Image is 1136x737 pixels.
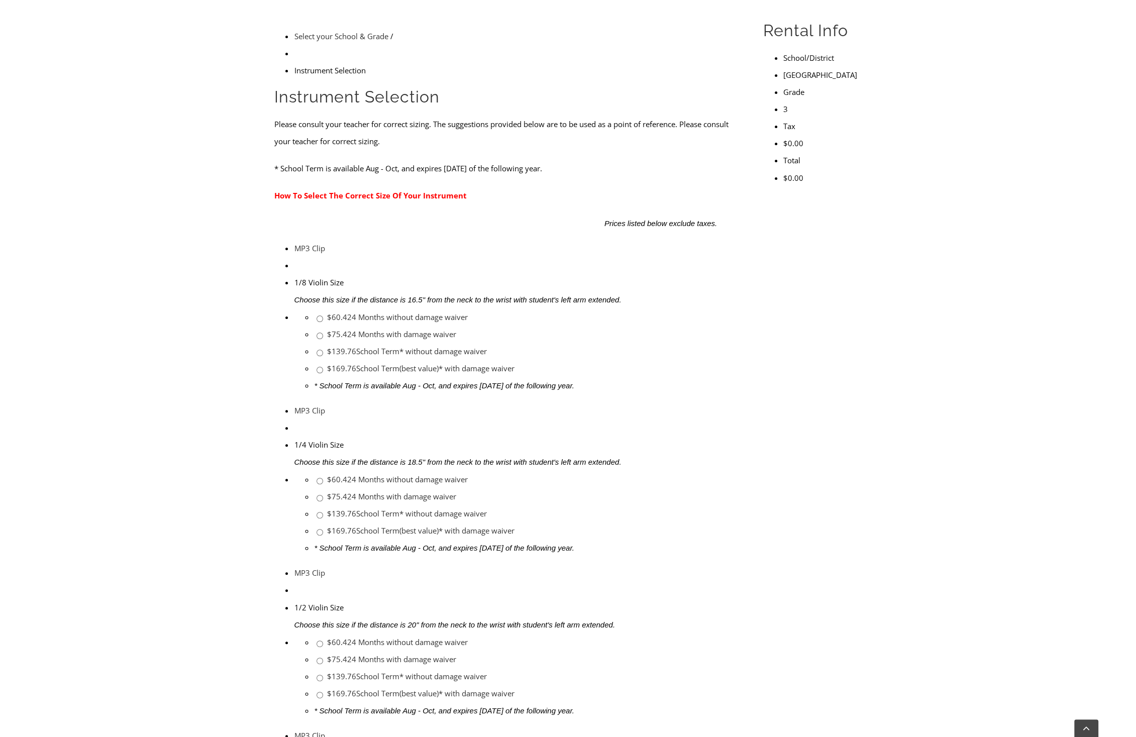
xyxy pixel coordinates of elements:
a: $75.424 Months with damage waiver [327,491,456,501]
div: 1/4 Violin Size [294,436,740,453]
em: * School Term is available Aug - Oct, and expires [DATE] of the following year. [314,381,574,390]
li: Tax [783,118,862,135]
a: MP3 Clip [294,568,325,578]
li: $0.00 [783,169,862,186]
a: $139.76School Term* without damage waiver [327,508,486,518]
span: $169.76 [327,363,356,373]
a: $75.424 Months with damage waiver [327,329,456,339]
em: Choose this size if the distance is 16.5" from the neck to the wrist with student's left arm exte... [294,295,621,304]
li: $0.00 [783,135,862,152]
a: How To Select The Correct Size Of Your Instrument [274,190,466,200]
em: * School Term is available Aug - Oct, and expires [DATE] of the following year. [314,544,574,552]
span: $75.42 [327,491,351,501]
a: MP3 Clip [294,243,325,253]
a: $75.424 Months with damage waiver [327,654,456,664]
a: MP3 Clip [294,405,325,415]
span: $60.42 [327,637,351,647]
h2: Instrument Selection [274,86,740,108]
a: $139.76School Term* without damage waiver [327,346,486,356]
li: 3 [783,100,862,118]
em: Choose this size if the distance is 20" from the neck to the wrist with student's left arm extended. [294,620,615,629]
span: $60.42 [327,312,351,322]
span: $139.76 [327,671,356,681]
p: * School Term is available Aug - Oct, and expires [DATE] of the following year. [274,160,740,177]
span: $75.42 [327,654,351,664]
li: [GEOGRAPHIC_DATA] [783,66,862,83]
li: Total [783,152,862,169]
div: 1/2 Violin Size [294,599,740,616]
a: $60.424 Months without damage waiver [327,637,467,647]
p: Please consult your teacher for correct sizing. The suggestions provided below are to be used as ... [274,116,740,150]
span: $169.76 [327,688,356,698]
h2: Rental Info [763,20,862,41]
a: $60.424 Months without damage waiver [327,474,467,484]
span: $169.76 [327,525,356,536]
span: $139.76 [327,346,356,356]
a: $139.76School Term* without damage waiver [327,671,486,681]
li: Grade [783,83,862,100]
a: $169.76School Term(best value)* with damage waiver [327,525,514,536]
a: Select your School & Grade [294,31,388,41]
a: $169.76School Term(best value)* with damage waiver [327,688,514,698]
a: $60.424 Months without damage waiver [327,312,467,322]
em: * School Term is available Aug - Oct, and expires [DATE] of the following year. [314,706,574,715]
em: Choose this size if the distance is 18.5" from the neck to the wrist with student's left arm exte... [294,458,621,466]
em: Prices listed below exclude taxes. [604,219,717,228]
span: $75.42 [327,329,351,339]
div: 1/8 Violin Size [294,274,740,291]
span: $139.76 [327,508,356,518]
li: School/District [783,49,862,66]
a: $169.76School Term(best value)* with damage waiver [327,363,514,373]
span: / [390,31,393,41]
span: $60.42 [327,474,351,484]
li: Instrument Selection [294,62,740,79]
